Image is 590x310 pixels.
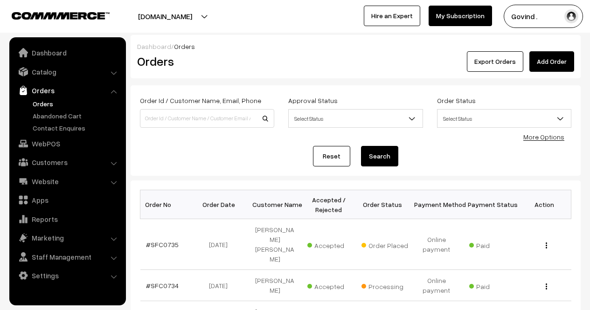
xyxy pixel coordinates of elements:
a: Website [12,173,123,190]
td: [PERSON_NAME] [PERSON_NAME] [248,219,302,270]
a: Apps [12,192,123,208]
label: Approval Status [288,96,338,105]
a: Abandoned Cart [30,111,123,121]
span: Processing [361,279,408,291]
button: Search [361,146,398,166]
button: Govind . [504,5,583,28]
span: Select Status [437,110,571,127]
a: Add Order [529,51,574,72]
label: Order Id / Customer Name, Email, Phone [140,96,261,105]
span: Paid [469,238,516,250]
th: Customer Name [248,190,302,219]
a: #SFC0734 [146,282,179,289]
a: Customers [12,154,123,171]
td: [PERSON_NAME] [248,270,302,301]
th: Action [517,190,571,219]
th: Order Status [356,190,410,219]
span: Select Status [437,109,571,128]
a: Marketing [12,229,123,246]
a: Reports [12,211,123,227]
h2: Orders [137,54,273,69]
a: Dashboard [12,44,123,61]
span: Accepted [307,279,354,291]
span: Select Status [289,110,422,127]
a: COMMMERCE [12,9,93,21]
th: Accepted / Rejected [302,190,356,219]
span: Paid [469,279,516,291]
a: Staff Management [12,248,123,265]
span: Accepted [307,238,354,250]
th: Order Date [194,190,248,219]
button: [DOMAIN_NAME] [105,5,225,28]
a: Orders [12,82,123,99]
a: Catalog [12,63,123,80]
th: Payment Method [410,190,464,219]
a: Contact Enquires [30,123,123,133]
span: Order Placed [361,238,408,250]
a: Dashboard [137,42,171,50]
img: user [564,9,578,23]
a: Hire an Expert [364,6,420,26]
input: Order Id / Customer Name / Customer Email / Customer Phone [140,109,274,128]
button: Export Orders [467,51,523,72]
td: [DATE] [194,219,248,270]
td: Online payment [410,219,464,270]
span: Select Status [288,109,423,128]
a: More Options [523,133,564,141]
td: Online payment [410,270,464,301]
td: [DATE] [194,270,248,301]
label: Order Status [437,96,476,105]
th: Payment Status [464,190,518,219]
img: Menu [546,242,547,248]
img: Menu [546,283,547,289]
img: COMMMERCE [12,12,110,19]
a: #SFC0735 [146,241,179,248]
div: / [137,41,574,51]
a: Reset [313,146,350,166]
a: Orders [30,99,123,109]
a: My Subscription [429,6,492,26]
a: Settings [12,267,123,284]
th: Order No [140,190,194,219]
a: WebPOS [12,135,123,152]
span: Orders [174,42,195,50]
